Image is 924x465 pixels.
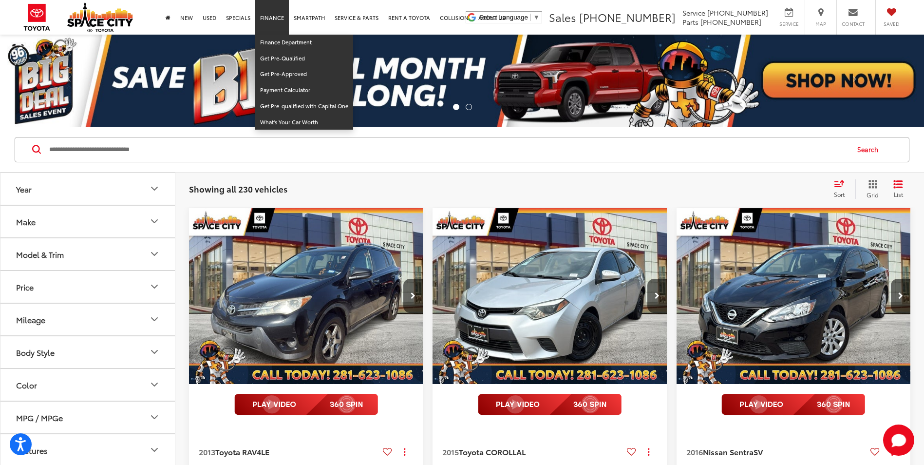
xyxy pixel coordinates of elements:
[149,248,160,260] div: Model & Trim
[893,190,903,198] span: List
[703,446,754,457] span: Nissan Sentra
[48,138,848,161] input: Search by Make, Model, or Keyword
[530,14,531,21] span: ​
[16,348,55,357] div: Body Style
[149,215,160,227] div: Make
[891,279,910,313] button: Next image
[686,446,703,457] span: 2016
[403,279,423,313] button: Next image
[189,208,424,385] img: 2013 Toyota RAV4 LE
[778,20,800,27] span: Service
[16,315,45,324] div: Mileage
[867,191,879,199] span: Grid
[648,448,649,456] span: dropdown dots
[707,8,768,18] span: [PHONE_NUMBER]
[199,446,379,457] a: 2013Toyota RAV4LE
[189,208,424,384] div: 2013 Toyota RAV4 LE 0
[0,336,176,368] button: Body StyleBody Style
[149,444,160,456] div: Features
[234,394,378,415] img: full motion video
[16,217,36,226] div: Make
[215,446,261,457] span: Toyota RAV4
[149,411,160,423] div: MPG / MPGe
[404,448,405,456] span: dropdown dots
[721,394,865,415] img: full motion video
[848,137,892,162] button: Search
[255,35,353,51] a: Finance Department
[16,184,32,194] div: Year
[0,271,176,303] button: PricePrice
[549,9,576,25] span: Sales
[676,208,911,384] a: 2016 Nissan Sentra SV2016 Nissan Sentra SV2016 Nissan Sentra SV2016 Nissan Sentra SV
[579,9,676,25] span: [PHONE_NUMBER]
[533,14,540,21] span: ▼
[255,66,353,82] a: Get Pre-Approved
[686,446,867,457] a: 2016Nissan SentraSV
[16,250,64,259] div: Model & Trim
[442,446,459,457] span: 2015
[149,346,160,358] div: Body Style
[396,443,413,460] button: Actions
[16,413,63,422] div: MPG / MPGe
[16,380,37,389] div: Color
[0,238,176,270] button: Model & TrimModel & Trim
[829,179,855,199] button: Select sort value
[682,8,705,18] span: Service
[640,443,657,460] button: Actions
[0,173,176,205] button: YearYear
[149,183,160,194] div: Year
[810,20,831,27] span: Map
[647,279,667,313] button: Next image
[0,402,176,433] button: MPG / MPGeMPG / MPGe
[432,208,667,384] div: 2015 Toyota COROLLA L 0
[16,282,34,291] div: Price
[255,115,353,130] a: What's Your Car Worth
[432,208,667,384] a: 2015 Toyota COROLLA L2015 Toyota COROLLA L2015 Toyota COROLLA L2015 Toyota COROLLA L
[522,446,526,457] span: L
[459,446,522,457] span: Toyota COROLLA
[754,446,763,457] span: SV
[149,313,160,325] div: Mileage
[16,446,48,455] div: Features
[676,208,911,385] img: 2016 Nissan Sentra SV
[881,20,902,27] span: Saved
[682,17,698,27] span: Parts
[442,446,622,457] a: 2015Toyota COROLLAL
[255,82,353,98] a: Payment Calculator
[261,446,269,457] span: LE
[199,446,215,457] span: 2013
[189,208,424,384] a: 2013 Toyota RAV4 LE2013 Toyota RAV4 LE2013 Toyota RAV4 LE2013 Toyota RAV4 LE
[883,425,914,456] button: Toggle Chat Window
[478,394,622,415] img: full motion video
[834,190,845,198] span: Sort
[855,179,886,199] button: Grid View
[0,369,176,401] button: ColorColor
[67,2,133,32] img: Space City Toyota
[255,98,353,115] a: Get Pre-qualified with Capital One
[0,304,176,335] button: MileageMileage
[0,206,176,237] button: MakeMake
[883,425,914,456] svg: Start Chat
[700,17,761,27] span: [PHONE_NUMBER]
[479,14,528,21] span: Select Language
[432,208,667,385] img: 2015 Toyota COROLLA L
[676,208,911,384] div: 2016 Nissan Sentra SV 0
[255,51,353,67] a: Get Pre-Qualified
[149,379,160,390] div: Color
[842,20,865,27] span: Contact
[189,183,287,194] span: Showing all 230 vehicles
[886,179,910,199] button: List View
[149,281,160,292] div: Price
